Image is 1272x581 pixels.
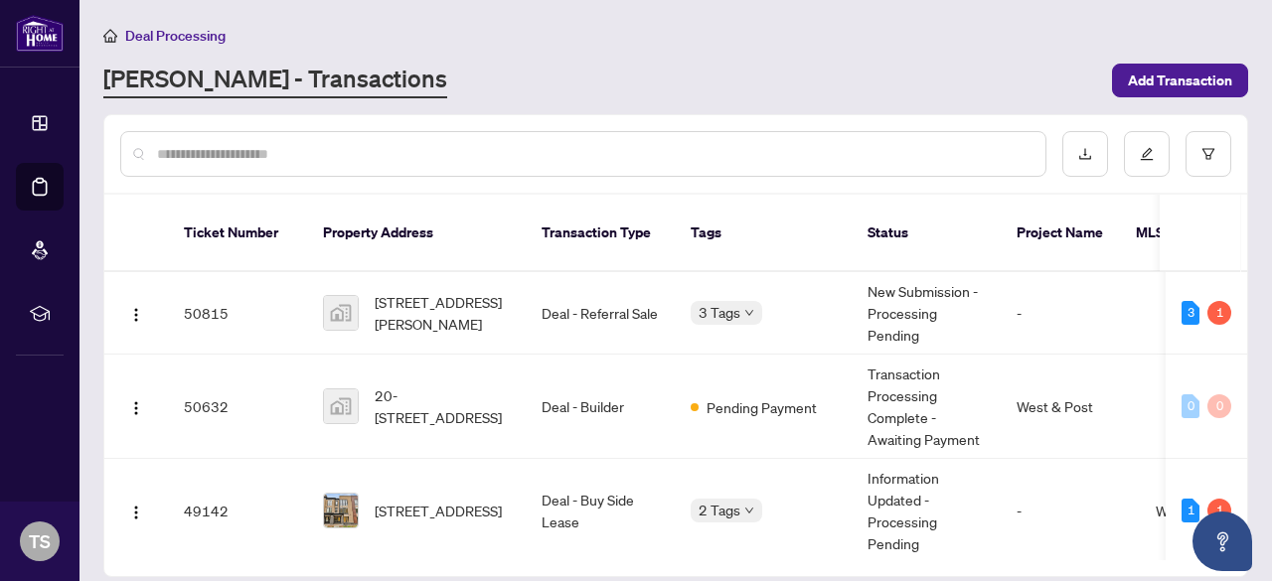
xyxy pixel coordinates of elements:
[699,301,740,324] span: 3 Tags
[1112,64,1248,97] button: Add Transaction
[1182,301,1199,325] div: 3
[744,308,754,318] span: down
[1140,147,1154,161] span: edit
[1062,131,1108,177] button: download
[1207,499,1231,522] div: 1
[128,400,144,416] img: Logo
[103,63,447,98] a: [PERSON_NAME] - Transactions
[375,384,510,428] span: 20-[STREET_ADDRESS]
[1156,502,1240,519] span: W12252257
[324,389,358,423] img: thumbnail-img
[168,195,307,272] th: Ticket Number
[1001,272,1140,355] td: -
[852,195,1001,272] th: Status
[1201,147,1215,161] span: filter
[103,29,117,43] span: home
[1120,195,1239,272] th: MLS #
[1207,394,1231,418] div: 0
[526,355,675,459] td: Deal - Builder
[120,495,152,526] button: Logo
[1192,511,1252,571] button: Open asap
[1124,131,1170,177] button: edit
[852,355,1001,459] td: Transaction Processing Complete - Awaiting Payment
[168,272,307,355] td: 50815
[852,459,1001,563] td: Information Updated - Processing Pending
[675,195,852,272] th: Tags
[128,307,144,323] img: Logo
[1207,301,1231,325] div: 1
[16,15,64,52] img: logo
[1001,355,1140,459] td: West & Post
[324,296,358,330] img: thumbnail-img
[526,459,675,563] td: Deal - Buy Side Lease
[307,195,526,272] th: Property Address
[324,494,358,527] img: thumbnail-img
[120,297,152,329] button: Logo
[1001,195,1120,272] th: Project Name
[1128,65,1232,96] span: Add Transaction
[852,272,1001,355] td: New Submission - Processing Pending
[744,506,754,515] span: down
[526,272,675,355] td: Deal - Referral Sale
[526,195,675,272] th: Transaction Type
[1182,394,1199,418] div: 0
[375,291,510,335] span: [STREET_ADDRESS][PERSON_NAME]
[1186,131,1231,177] button: filter
[1182,499,1199,522] div: 1
[120,390,152,422] button: Logo
[29,527,51,555] span: TS
[125,27,226,45] span: Deal Processing
[128,505,144,520] img: Logo
[707,396,817,418] span: Pending Payment
[168,459,307,563] td: 49142
[375,500,502,521] span: [STREET_ADDRESS]
[1078,147,1092,161] span: download
[1001,459,1140,563] td: -
[168,355,307,459] td: 50632
[699,499,740,521] span: 2 Tags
